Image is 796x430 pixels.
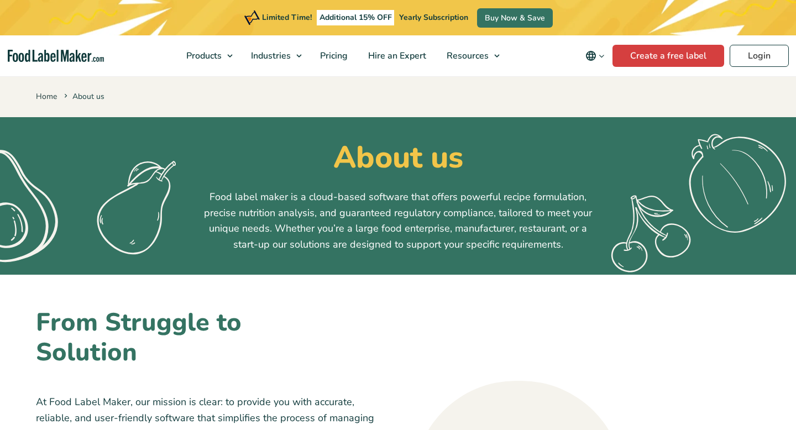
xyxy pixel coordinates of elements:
[36,91,57,102] a: Home
[399,12,468,23] span: Yearly Subscription
[36,139,760,176] h1: About us
[358,35,434,76] a: Hire an Expert
[578,45,612,67] button: Change language
[477,8,553,28] a: Buy Now & Save
[241,35,307,76] a: Industries
[730,45,789,67] a: Login
[317,50,349,62] span: Pricing
[443,50,490,62] span: Resources
[437,35,505,76] a: Resources
[199,189,597,253] p: Food label maker is a cloud-based software that offers powerful recipe formulation, precise nutri...
[262,12,312,23] span: Limited Time!
[248,50,292,62] span: Industries
[62,91,104,102] span: About us
[183,50,223,62] span: Products
[365,50,427,62] span: Hire an Expert
[176,35,238,76] a: Products
[8,50,104,62] a: Food Label Maker homepage
[310,35,355,76] a: Pricing
[317,10,395,25] span: Additional 15% OFF
[36,308,320,368] h2: From Struggle to Solution
[612,45,724,67] a: Create a free label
